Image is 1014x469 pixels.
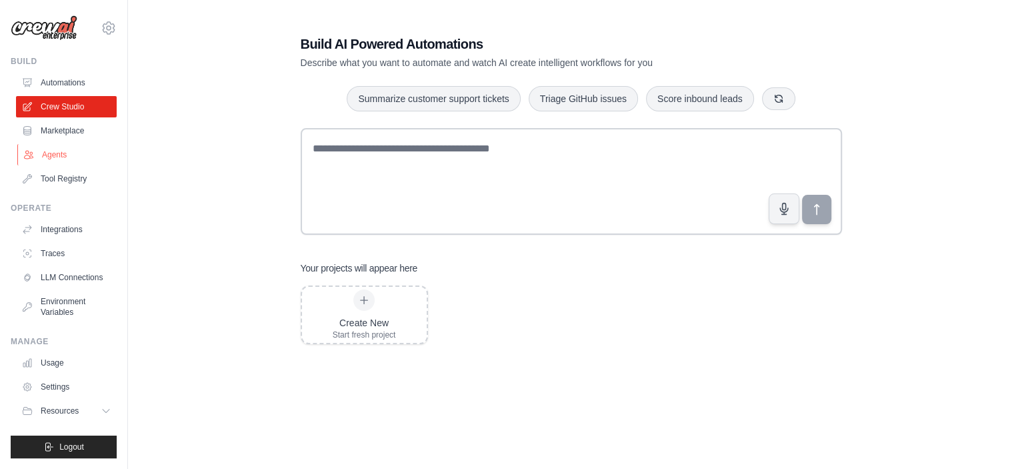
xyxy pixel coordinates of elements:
[11,203,117,213] div: Operate
[17,144,118,165] a: Agents
[16,96,117,117] a: Crew Studio
[347,86,520,111] button: Summarize customer support tickets
[16,400,117,422] button: Resources
[333,316,396,330] div: Create New
[11,436,117,458] button: Logout
[646,86,754,111] button: Score inbound leads
[11,15,77,41] img: Logo
[301,262,418,275] h3: Your projects will appear here
[16,352,117,374] a: Usage
[529,86,638,111] button: Triage GitHub issues
[301,56,749,69] p: Describe what you want to automate and watch AI create intelligent workflows for you
[16,120,117,141] a: Marketplace
[41,406,79,416] span: Resources
[333,330,396,340] div: Start fresh project
[11,336,117,347] div: Manage
[947,405,1014,469] iframe: Chat Widget
[16,72,117,93] a: Automations
[16,243,117,264] a: Traces
[16,168,117,189] a: Tool Registry
[16,219,117,240] a: Integrations
[16,376,117,398] a: Settings
[301,35,749,53] h1: Build AI Powered Automations
[16,267,117,288] a: LLM Connections
[769,193,799,224] button: Click to speak your automation idea
[59,442,84,452] span: Logout
[762,87,795,110] button: Get new suggestions
[16,291,117,323] a: Environment Variables
[11,56,117,67] div: Build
